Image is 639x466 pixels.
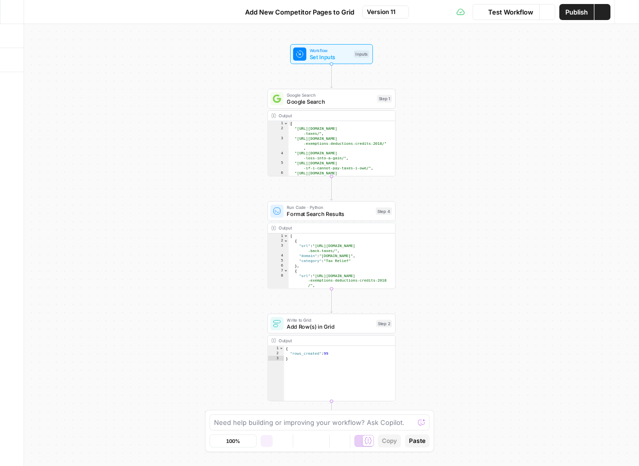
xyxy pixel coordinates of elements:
div: 3 [268,356,284,361]
span: Format Search Results [287,210,372,218]
button: Paste [405,434,430,447]
div: Step 4 [376,207,392,215]
span: Paste [409,436,425,445]
div: 6 [268,263,288,268]
div: Step 2 [376,320,392,327]
div: 1 [268,234,288,239]
div: 4 [268,253,288,258]
span: Add New Competitor Pages to Grid [245,7,354,17]
span: Toggle code folding, rows 2 through 6 [284,239,288,244]
span: 100% [226,437,240,445]
span: Version 11 [367,8,395,17]
button: Copy [378,434,401,447]
div: Output [279,112,373,119]
g: Edge from step_1 to step_4 [330,176,333,200]
div: 5 [268,161,288,171]
div: Output [279,337,373,344]
div: 3 [268,136,288,151]
div: Google SearchGoogle SearchStep 1Output[ "[URL][DOMAIN_NAME] -taxes/", "[URL][DOMAIN_NAME] -exempt... [268,89,396,176]
button: Publish [559,4,594,20]
div: 6 [268,171,288,181]
span: Publish [565,7,588,17]
span: Toggle code folding, rows 1 through 497 [284,234,288,239]
g: Edge from start to step_1 [330,64,333,88]
div: 2 [268,126,288,136]
button: Test Workflow [473,4,539,20]
span: Google Search [287,92,373,98]
span: Toggle code folding, rows 7 through 11 [284,268,288,273]
div: 5 [268,258,288,263]
div: 3 [268,244,288,254]
span: Test Workflow [488,7,533,17]
span: Write to Grid [287,317,373,323]
div: 4 [268,151,288,161]
div: Inputs [354,50,369,58]
div: WorkflowSet InputsInputs [268,44,396,64]
span: Workflow [310,47,351,54]
div: 1 [268,346,284,351]
span: Google Search [287,98,373,106]
span: Set Inputs [310,53,351,61]
div: 2 [268,239,288,244]
span: Add Row(s) in Grid [287,322,373,330]
div: Output [279,225,373,231]
button: Version 11 [362,6,409,19]
button: Add New Competitor Pages to Grid [230,4,360,20]
span: Copy [382,436,397,445]
div: 8 [268,273,288,288]
div: Step 1 [377,95,392,103]
span: Toggle code folding, rows 1 through 3 [279,346,284,351]
div: 7 [268,268,288,273]
g: Edge from step_4 to step_2 [330,289,333,313]
div: Run Code · PythonFormat Search ResultsStep 4Output[ { "url":"[URL][DOMAIN_NAME] -back-taxes/", "d... [268,201,396,289]
div: 2 [268,351,284,356]
span: Toggle code folding, rows 1 through 101 [284,121,288,126]
div: 9 [268,288,288,293]
div: Write to GridAdd Row(s) in GridStep 2Output{ "rows_created":99} [268,314,396,401]
span: Run Code · Python [287,204,372,210]
div: 1 [268,121,288,126]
